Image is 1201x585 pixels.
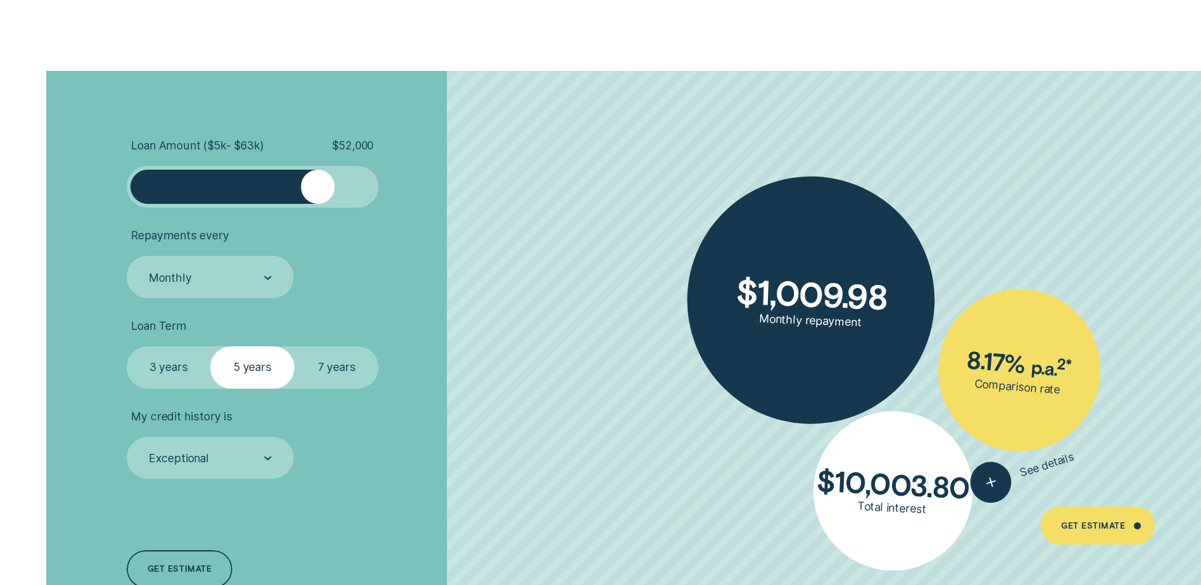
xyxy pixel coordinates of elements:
[149,271,192,285] div: Monthly
[127,346,211,388] label: 3 years
[965,437,1079,508] button: See details
[1040,506,1155,544] a: Get Estimate
[131,139,263,153] span: Loan Amount ( $5k - $63k )
[149,451,209,465] div: Exceptional
[294,346,379,388] label: 7 years
[1019,450,1076,480] span: See details
[332,139,374,153] span: $ 52,000
[131,410,232,424] span: My credit history is
[210,346,294,388] label: 5 years
[131,319,186,333] span: Loan Term
[131,229,229,242] span: Repayments every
